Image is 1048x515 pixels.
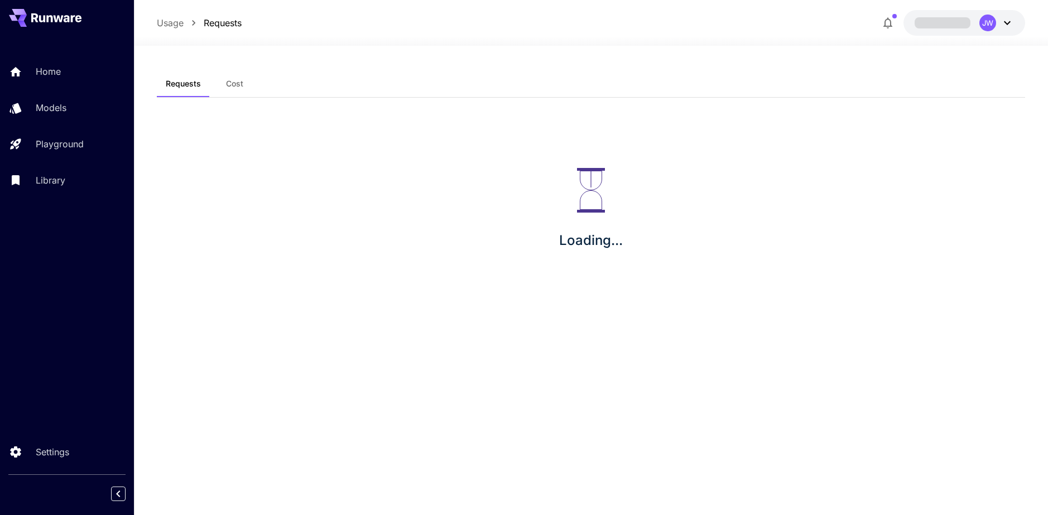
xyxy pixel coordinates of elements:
button: JW [903,10,1025,36]
button: Collapse sidebar [111,487,126,501]
nav: breadcrumb [157,16,242,30]
div: Collapse sidebar [119,484,134,504]
p: Loading... [559,230,623,251]
a: Usage [157,16,184,30]
p: Settings [36,445,69,459]
span: Requests [166,79,201,89]
p: Home [36,65,61,78]
p: Playground [36,137,84,151]
p: Models [36,101,66,114]
a: Requests [204,16,242,30]
div: JW [979,15,996,31]
p: Library [36,174,65,187]
span: Cost [226,79,243,89]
